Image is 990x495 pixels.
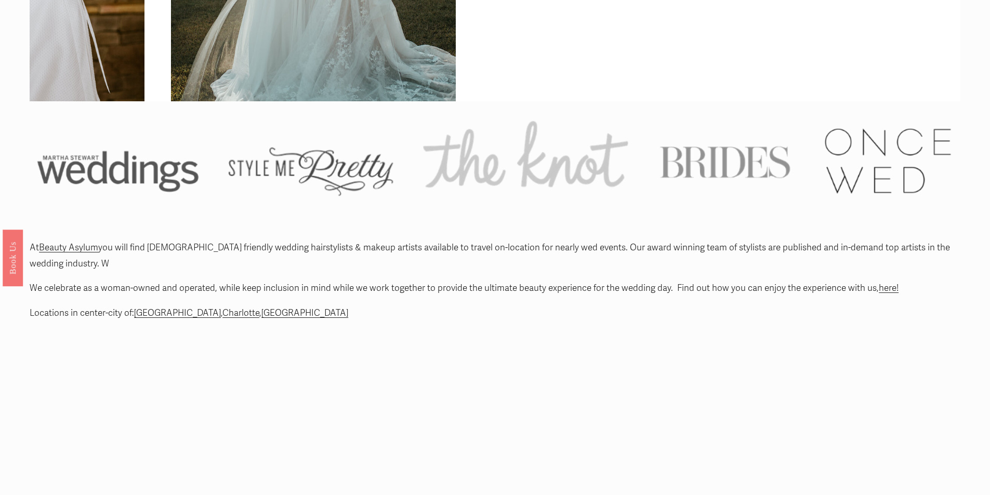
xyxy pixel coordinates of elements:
[261,307,348,318] a: [GEOGRAPHIC_DATA]
[30,305,960,322] p: Locations in center-city of: , ,
[222,307,259,318] a: Charlotte
[39,242,98,253] a: Beauty Asylum
[134,307,221,318] a: [GEOGRAPHIC_DATA]
[30,240,960,272] p: At you will find [DEMOGRAPHIC_DATA] friendly wedding hairstylists & makeup artists available to t...
[879,283,899,293] a: here!
[3,229,23,286] a: Book Us
[30,280,960,297] p: We celebrate as a woman-owned and operated, while keep inclusion in mind while we work together t...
